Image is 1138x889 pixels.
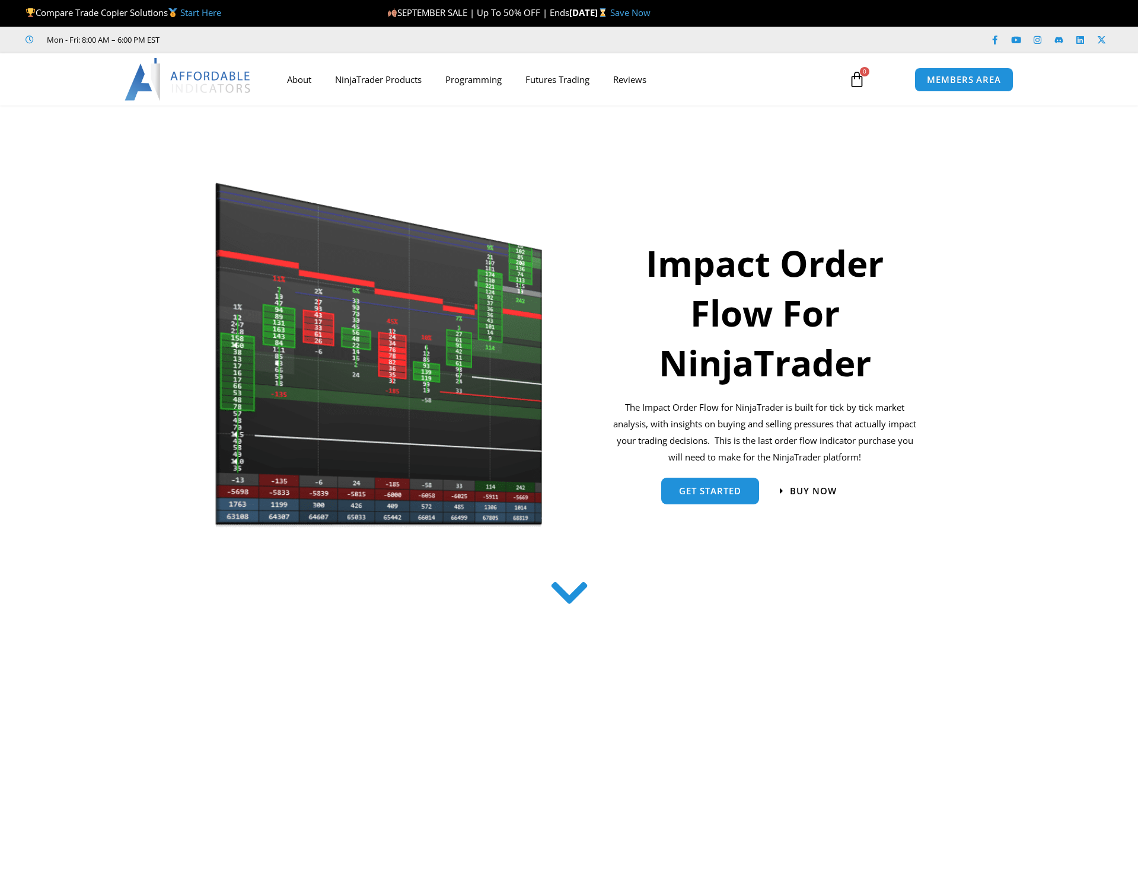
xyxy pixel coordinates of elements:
[433,66,514,93] a: Programming
[275,66,323,93] a: About
[927,75,1001,84] span: MEMBERS AREA
[323,66,433,93] a: NinjaTrader Products
[914,68,1013,92] a: MEMBERS AREA
[176,34,354,46] iframe: Customer reviews powered by Trustpilot
[831,62,883,97] a: 0
[514,66,601,93] a: Futures Trading
[611,238,919,388] h1: Impact Order Flow For NinjaTrader
[388,8,397,17] img: 🍂
[860,67,869,76] span: 0
[25,7,221,18] span: Compare Trade Copier Solutions
[610,7,651,18] a: Save Now
[679,487,741,495] span: get started
[26,8,35,17] img: 🏆
[780,487,837,495] a: Buy now
[569,7,610,18] strong: [DATE]
[661,478,759,504] a: get started
[387,7,569,18] span: SEPTEMBER SALE | Up To 50% OFF | Ends
[215,180,544,530] img: Orderflow | Affordable Indicators – NinjaTrader
[44,33,160,47] span: Mon - Fri: 8:00 AM – 6:00 PM EST
[125,58,252,101] img: LogoAI | Affordable Indicators – NinjaTrader
[180,7,221,18] a: Start Here
[611,399,919,465] p: The Impact Order Flow for NinjaTrader is built for tick by tick market analysis, with insights on...
[790,487,837,495] span: Buy now
[598,8,607,17] img: ⌛
[275,66,835,93] nav: Menu
[601,66,658,93] a: Reviews
[168,8,177,17] img: 🥇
